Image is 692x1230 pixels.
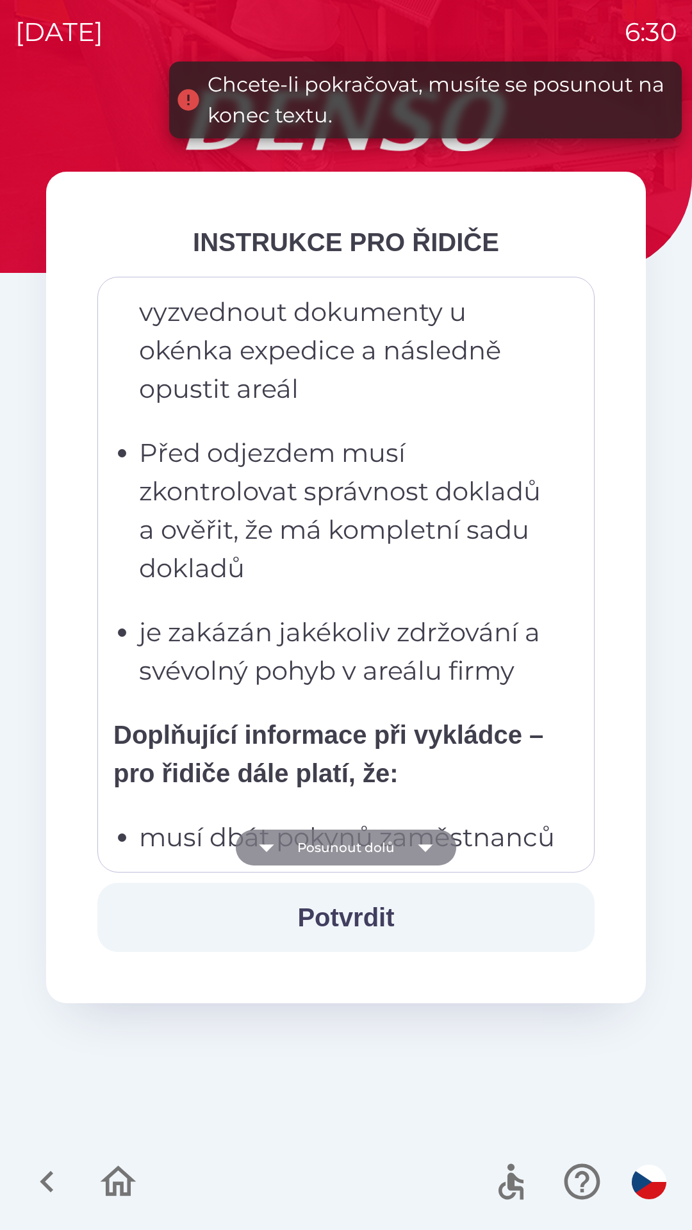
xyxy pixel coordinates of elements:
[139,818,561,895] p: musí dbát pokynů zaměstnanců skladu
[46,90,646,151] img: Logo
[625,13,677,51] p: 6:30
[97,883,595,952] button: Potvrdit
[139,434,561,587] p: Před odjezdem musí zkontrolovat správnost dokladů a ověřit, že má kompletní sadu dokladů
[113,721,543,787] strong: Doplňující informace při vykládce – pro řidiče dále platí, že:
[15,13,103,51] p: [DATE]
[139,613,561,690] p: je zakázán jakékoliv zdržování a svévolný pohyb v areálu firmy
[236,830,456,865] button: Posunout dolů
[632,1165,666,1199] img: cs flag
[139,216,561,408] p: po odbavení uvolnit manipulační prostor a vyzvednout dokumenty u okénka expedice a následně opust...
[97,223,595,261] div: INSTRUKCE PRO ŘIDIČE
[208,69,669,131] div: Chcete-li pokračovat, musíte se posunout na konec textu.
